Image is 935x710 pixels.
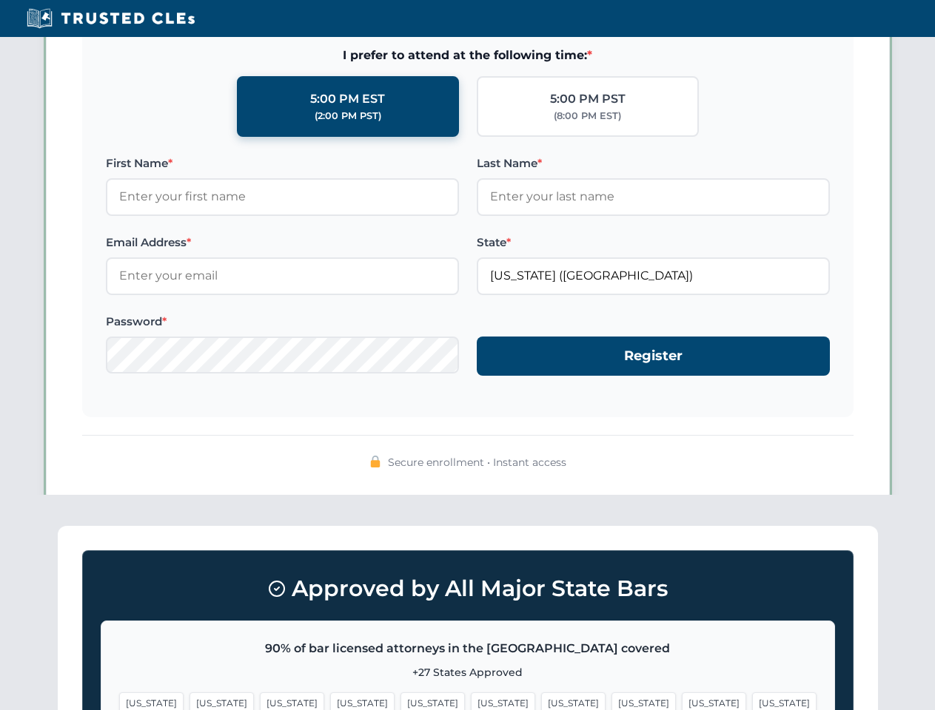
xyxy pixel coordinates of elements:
[106,178,459,215] input: Enter your first name
[106,234,459,251] label: Email Address
[477,178,830,215] input: Enter your last name
[119,639,817,658] p: 90% of bar licensed attorneys in the [GEOGRAPHIC_DATA] covered
[477,257,830,294] input: Florida (FL)
[550,89,626,109] div: 5:00 PM PST
[477,234,830,251] label: State
[106,46,830,65] span: I prefer to attend at the following time:
[106,257,459,294] input: Enter your email
[477,155,830,172] label: Last Name
[106,155,459,172] label: First Name
[106,313,459,331] label: Password
[388,454,566,470] span: Secure enrollment • Instant access
[101,569,835,609] h3: Approved by All Major State Bars
[369,456,381,467] img: 🔒
[119,664,817,680] p: +27 States Approved
[554,109,621,124] div: (8:00 PM EST)
[315,109,381,124] div: (2:00 PM PST)
[310,89,385,109] div: 5:00 PM EST
[22,7,199,30] img: Trusted CLEs
[477,337,830,376] button: Register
